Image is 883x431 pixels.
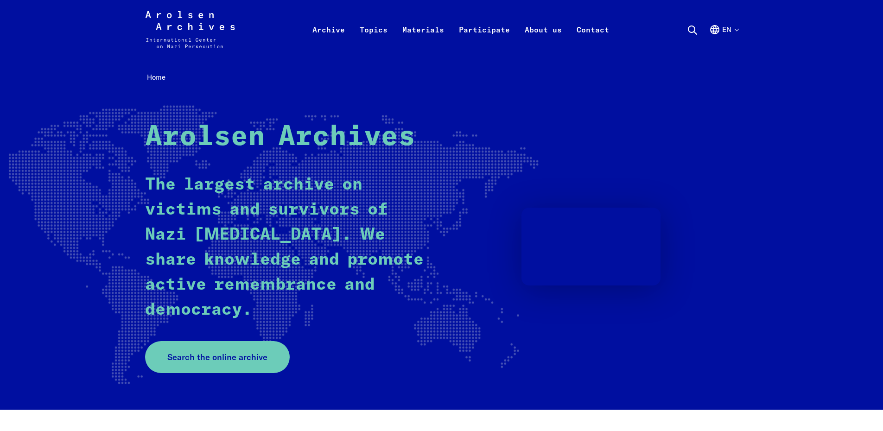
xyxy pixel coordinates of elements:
[145,172,426,323] p: The largest archive on victims and survivors of Nazi [MEDICAL_DATA]. We share knowledge and promo...
[305,22,352,59] a: Archive
[147,73,165,82] span: Home
[569,22,616,59] a: Contact
[167,351,267,363] span: Search the online archive
[352,22,395,59] a: Topics
[517,22,569,59] a: About us
[145,70,738,85] nav: Breadcrumb
[145,341,290,373] a: Search the online archive
[451,22,517,59] a: Participate
[709,24,738,57] button: English, language selection
[395,22,451,59] a: Materials
[145,123,415,151] strong: Arolsen Archives
[305,11,616,48] nav: Primary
